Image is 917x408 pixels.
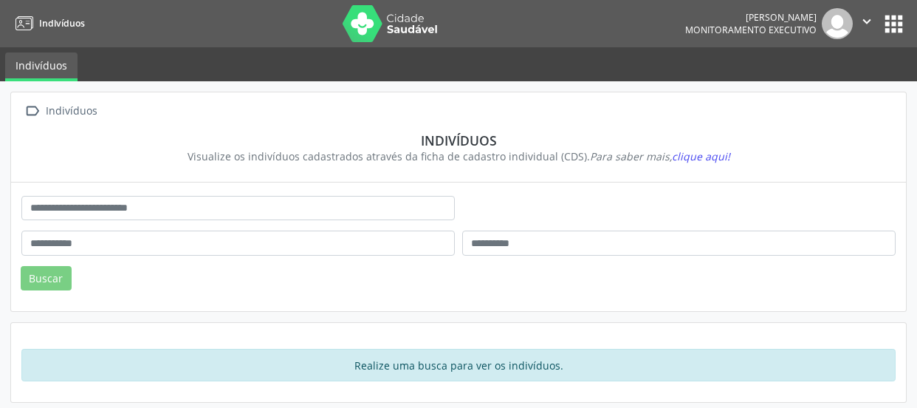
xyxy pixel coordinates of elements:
div: Indivíduos [43,101,100,122]
div: Visualize os indivíduos cadastrados através da ficha de cadastro individual (CDS). [32,149,885,164]
span: Indivíduos [39,17,85,30]
i: Para saber mais, [590,149,730,163]
span: Monitoramento Executivo [685,24,817,36]
div: [PERSON_NAME] [685,11,817,24]
a: Indivíduos [5,52,78,81]
i:  [859,13,875,30]
div: Indivíduos [32,132,885,149]
a:  Indivíduos [21,101,100,122]
button: apps [881,11,907,37]
img: img [822,8,853,39]
button:  [853,8,881,39]
span: clique aqui! [672,149,730,163]
i:  [21,101,43,122]
div: Realize uma busca para ver os indivíduos. [21,349,896,381]
button: Buscar [21,266,72,291]
a: Indivíduos [10,11,85,35]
